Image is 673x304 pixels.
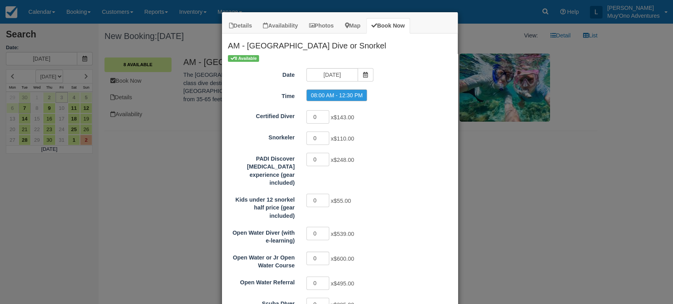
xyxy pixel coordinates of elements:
[331,157,354,163] span: x
[306,110,329,124] input: Certified Diver
[334,135,354,142] span: $110.00
[334,231,354,237] span: $539.00
[331,280,354,287] span: x
[331,198,351,204] span: x
[334,157,354,163] span: $248.00
[222,226,300,245] label: Open Water Diver (with e-learning)
[331,256,354,262] span: x
[228,55,259,62] span: 8 Available
[334,280,354,287] span: $495.00
[306,194,329,207] input: Kids under 12 snorkel half price (gear included)
[304,18,339,33] a: Photos
[222,276,300,287] label: Open Water Referral
[366,18,410,33] a: Book Now
[331,231,354,237] span: x
[334,198,351,204] span: $55.00
[306,132,329,145] input: Snorkeler
[331,135,354,142] span: x
[306,252,329,265] input: Open Water or Jr Open Water Course
[334,256,354,262] span: $600.00
[222,193,300,220] label: Kids under 12 snorkel half price (gear included)
[258,18,303,33] a: Availability
[306,227,329,240] input: Open Water Diver (with e-learning)
[222,152,300,187] label: PADI Discover Scuba Diving experience (gear included)
[306,276,329,290] input: Open Water Referral
[334,114,354,120] span: $143.00
[222,33,458,54] h2: AM - [GEOGRAPHIC_DATA] Dive or Snorkel
[306,153,329,166] input: PADI Discover Scuba Diving experience (gear included)
[222,89,300,100] label: Time
[331,114,354,120] span: x
[224,18,257,33] a: Details
[222,251,300,270] label: Open Water or Jr Open Water Course
[222,68,300,79] label: Date
[306,89,367,101] label: 08:00 AM - 12:30 PM
[339,18,365,33] a: Map
[222,131,300,142] label: Snorkeler
[222,109,300,120] label: Certified Diver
